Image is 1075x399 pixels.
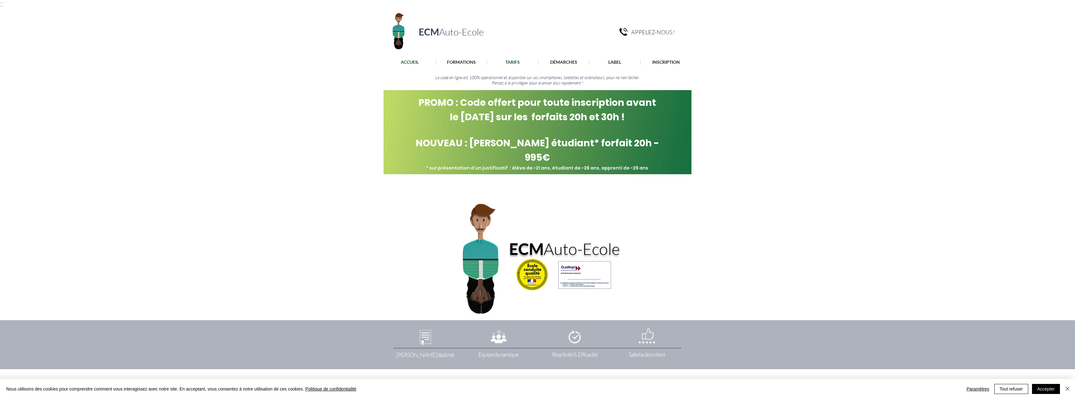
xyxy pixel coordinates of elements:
a: INSCRIPTION [640,60,691,65]
span: APPELEZ-NOUS ! [631,29,675,35]
button: Fermer [1064,384,1071,394]
button: Accepter [1032,384,1060,394]
span: Pensez à le privilégier pour avancer plus rapidement ! [492,80,583,85]
a: FORMATIONS [436,60,487,65]
img: GIF ECM FINAL.gif [415,189,551,359]
span: ECM [419,26,439,37]
img: Fond vert dégradé [384,90,691,183]
span: * sur présentation d'un justificatif : élève de -21 ans, étudiant de -26 ans, apprenti de -29 ans [426,165,648,171]
img: pngegg.png [619,28,627,36]
img: 800_6169b277af33e.webp [516,259,548,290]
span: Réactivité & Efficacité [552,351,597,358]
img: Certificat_ECM 2.png [418,327,433,347]
button: Tout refuser [994,384,1028,394]
a: DÉMARCHES [538,60,589,65]
a: APPELEZ-NOUS ! [631,28,681,36]
span: PROMO : Code offert pour toute inscription avant le [DATE] sur les forfaits 20h et 30h ! [418,96,656,124]
span: Le code en ligne est 100% opérationnel et disponible sur vos smartphones, tablettes et ordinateur... [435,75,639,80]
span: Auto-Ecole [544,239,620,258]
iframe: Wix Chat [959,299,1075,399]
a: ACCUEIL [384,60,436,65]
span: Auto-Ecole [439,26,484,38]
img: Illustration_sans_titre 5.png [554,258,615,290]
p: DÉMARCHES [547,60,580,65]
img: Efficacité_ECM 2.png [566,326,583,348]
a: ECMAuto-Ecole [419,26,484,37]
img: Fermer [1064,385,1071,392]
img: Logo ECM en-tête.png [384,9,413,51]
a: Politique de confidentialité [305,386,357,391]
a: ECM [509,239,544,258]
nav: Site [384,59,692,65]
span: NOUVEAU : [PERSON_NAME] étudiant* forfait 20h - 995€ [416,136,659,164]
img: Satisfaction_ECM 2.png [635,322,659,352]
p: ACCUEIL [398,60,422,65]
a: TARIFS [487,60,538,65]
a: LABEL [589,60,640,65]
span: [PERSON_NAME] diplômé [396,351,454,358]
span: Satisfaction client [629,351,665,358]
span: Equipe dynamique [478,351,519,358]
p: INSCRIPTION [649,60,683,65]
img: Équipe_ECM 2.png [487,322,510,352]
span: Nous utilisons des cookies pour comprendre comment vous interagissez avec notre site. En acceptan... [6,386,356,392]
p: LABEL [605,60,624,65]
span: Paramètres [966,384,989,394]
p: FORMATIONS [444,60,479,65]
p: TARIFS [502,60,523,65]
